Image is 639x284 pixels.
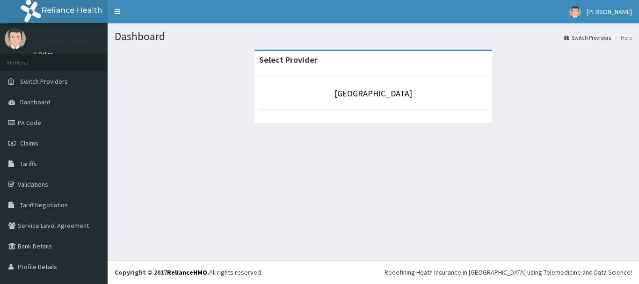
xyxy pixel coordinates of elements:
[385,268,632,277] div: Redefining Heath Insurance in [GEOGRAPHIC_DATA] using Telemedicine and Data Science!
[5,28,26,49] img: User Image
[259,54,318,65] strong: Select Provider
[33,51,55,58] a: Online
[115,268,209,277] strong: Copyright © 2017 .
[20,98,51,106] span: Dashboard
[587,7,632,16] span: [PERSON_NAME]
[564,34,611,42] a: Switch Providers
[167,268,207,277] a: RelianceHMO
[20,201,68,209] span: Tariff Negotiation
[569,6,581,18] img: User Image
[20,139,38,147] span: Claims
[20,77,68,86] span: Switch Providers
[33,38,94,46] p: [PERSON_NAME]
[115,30,632,43] h1: Dashboard
[20,160,37,168] span: Tariffs
[612,34,632,42] li: Here
[108,260,639,284] footer: All rights reserved.
[334,88,412,99] a: [GEOGRAPHIC_DATA]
